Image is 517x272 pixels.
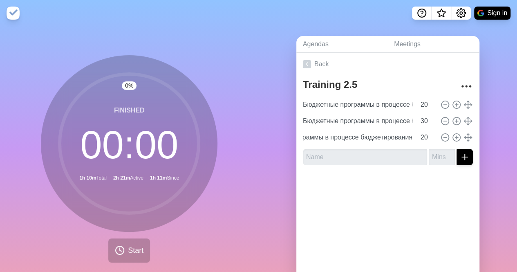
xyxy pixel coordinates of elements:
input: Name [303,149,427,165]
button: Sign in [474,7,510,20]
input: Name [300,129,416,146]
a: Agendas [296,36,387,53]
input: Mins [417,129,437,146]
input: Mins [417,97,437,113]
input: Mins [417,113,437,129]
span: Start [128,245,143,256]
input: Name [300,97,416,113]
button: Start [108,238,150,263]
button: What’s new [432,7,451,20]
button: Settings [451,7,471,20]
button: Help [412,7,432,20]
button: More [458,78,474,94]
img: timeblocks logo [7,7,20,20]
a: Back [296,53,479,76]
input: Name [300,113,416,129]
input: Mins [429,149,455,165]
a: Meetings [387,36,479,53]
img: google logo [477,10,484,16]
